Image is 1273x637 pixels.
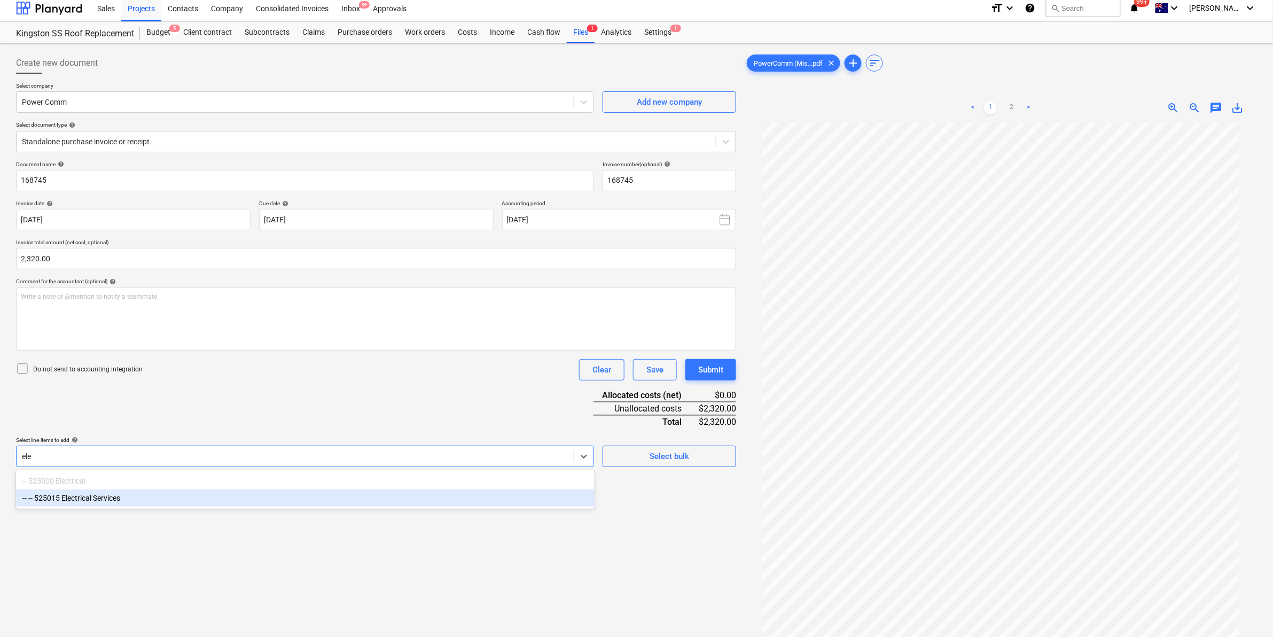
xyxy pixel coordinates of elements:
p: Invoice total amount (net cost, optional) [16,239,736,248]
span: [PERSON_NAME] [1190,4,1243,12]
span: sort [868,57,881,69]
button: Submit [685,359,736,380]
span: help [662,161,670,167]
p: Do not send to accounting integration [33,365,143,374]
a: Analytics [595,22,638,43]
span: clear [825,57,838,69]
div: Select line-items to add [16,437,594,444]
div: Invoice number (optional) [603,161,736,168]
div: Due date [259,200,494,207]
a: Budget5 [140,22,177,43]
a: Client contract [177,22,238,43]
input: Invoice date not specified [16,209,251,230]
span: help [44,200,53,207]
button: Save [633,359,677,380]
span: 1 [670,25,681,32]
div: $2,320.00 [699,415,736,428]
div: -- 525000 Electrical [16,472,595,490]
button: Select bulk [603,446,736,467]
input: Document name [16,170,594,191]
a: Work orders [399,22,451,43]
span: help [69,437,78,443]
a: Cash flow [521,22,567,43]
a: Costs [451,22,483,43]
span: add [847,57,860,69]
div: Total [593,415,699,428]
button: [DATE] [502,209,737,230]
span: 9+ [359,1,370,9]
div: Settings [638,22,678,43]
span: help [107,278,116,285]
div: Kingston SS Roof Replacement [16,28,127,40]
span: help [67,122,75,128]
input: Due date not specified [259,209,494,230]
a: Files1 [567,22,595,43]
div: $2,320.00 [699,402,736,415]
span: 5 [169,25,180,32]
i: notifications [1129,2,1140,14]
a: Claims [296,22,331,43]
i: Knowledge base [1025,2,1035,14]
i: format_size [990,2,1003,14]
a: Previous page [967,102,980,114]
a: Page 2 [1005,102,1018,114]
div: Comment for the accountant (optional) [16,278,736,285]
a: Page 1 is your current page [984,102,997,114]
span: chat [1210,102,1223,114]
p: Select company [16,82,594,91]
span: 1 [587,25,598,32]
span: zoom_in [1167,102,1180,114]
span: PowerComm (Mis...pdf [747,59,829,67]
a: Subcontracts [238,22,296,43]
input: Invoice number [603,170,736,191]
div: Add new company [637,95,702,109]
div: Document name [16,161,594,168]
a: Settings1 [638,22,678,43]
div: PowerComm (Mis...pdf [747,55,840,72]
div: Invoice date [16,200,251,207]
a: Income [483,22,521,43]
div: $0.00 [699,389,736,402]
span: help [56,161,64,167]
i: keyboard_arrow_down [1168,2,1181,14]
button: Add new company [603,91,736,113]
span: zoom_out [1189,102,1201,114]
div: Clear [592,363,611,377]
a: Purchase orders [331,22,399,43]
div: Unallocated costs [593,402,699,415]
div: Select document type [16,121,736,128]
div: Files [567,22,595,43]
div: -- -- 525015 Electrical Services [16,490,595,507]
span: Create new document [16,57,98,69]
span: search [1051,4,1059,12]
div: Save [646,363,663,377]
i: keyboard_arrow_down [1003,2,1016,14]
button: Clear [579,359,624,380]
a: Next page [1022,102,1035,114]
div: Select bulk [650,449,689,463]
span: save_alt [1231,102,1244,114]
div: Budget [140,22,177,43]
p: Accounting period [502,200,737,209]
span: help [280,200,288,207]
input: Invoice total amount (net cost, optional) [16,248,736,269]
div: Submit [698,363,723,377]
div: Allocated costs (net) [593,389,699,402]
i: keyboard_arrow_down [1244,2,1257,14]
